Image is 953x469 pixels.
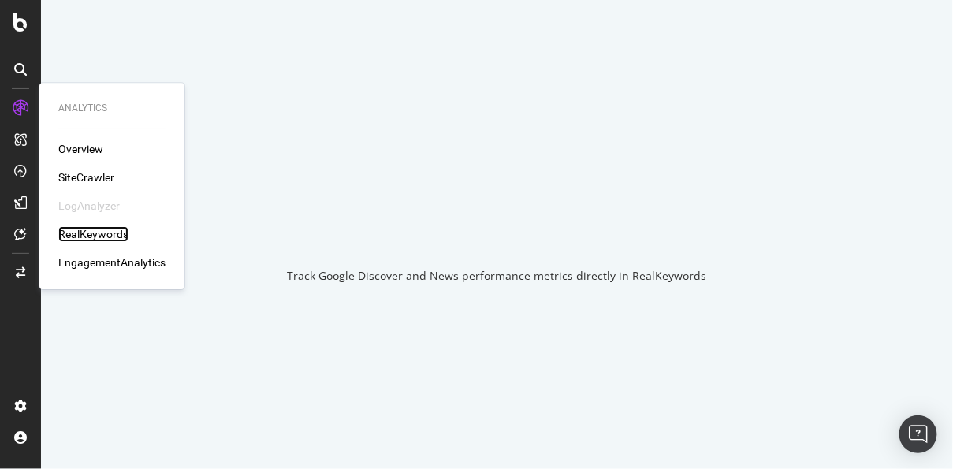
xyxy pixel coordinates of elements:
div: Track Google Discover and News performance metrics directly in RealKeywords [288,268,707,284]
a: Overview [58,141,103,157]
div: Open Intercom Messenger [899,415,937,453]
div: LogAnalyzer [58,198,120,214]
a: SiteCrawler [58,169,114,185]
div: Analytics [58,102,166,115]
a: RealKeywords [58,226,128,242]
div: animation [441,186,554,243]
a: EngagementAnalytics [58,255,166,270]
